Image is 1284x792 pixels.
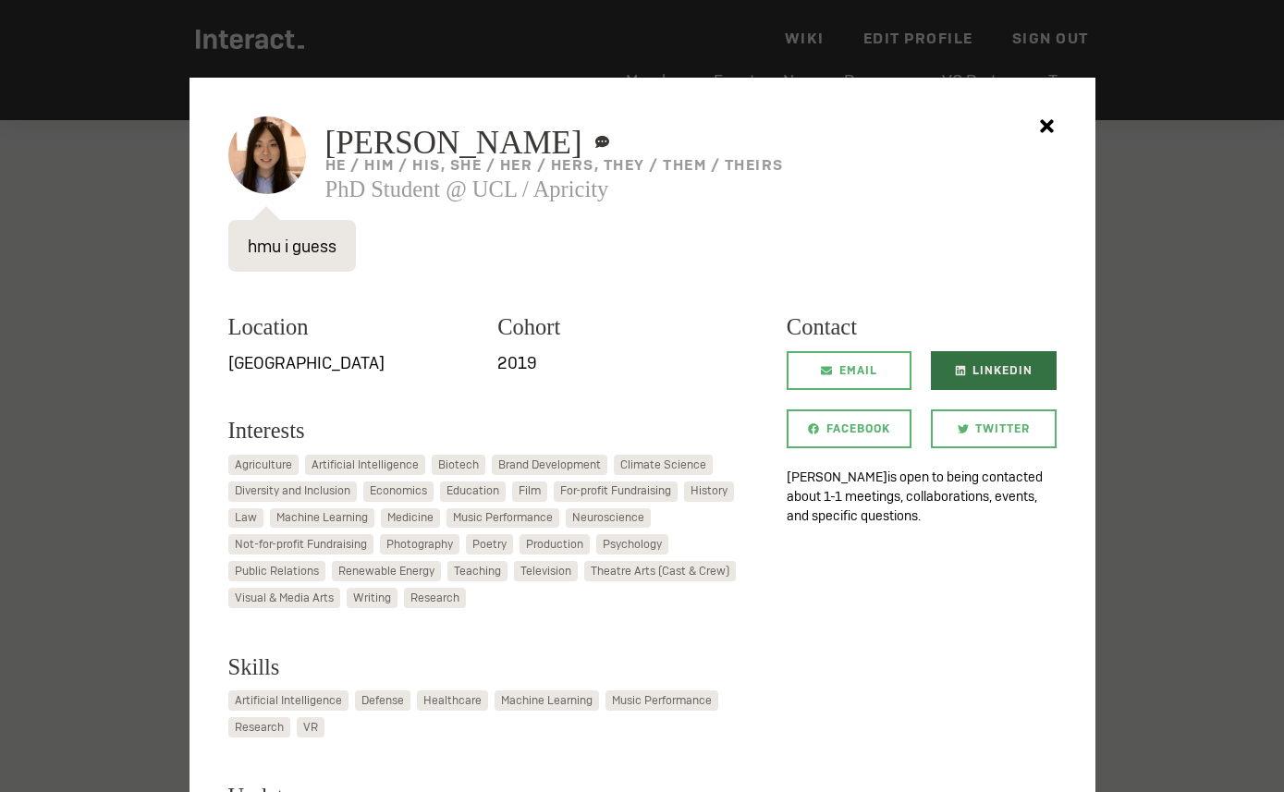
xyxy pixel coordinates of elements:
[303,719,318,736] span: VR
[276,509,368,526] span: Machine Learning
[572,509,644,526] span: Neuroscience
[931,351,1056,390] a: LinkedIn
[454,563,501,579] span: Teaching
[931,409,1056,448] a: Twitter
[228,220,356,272] p: hmu i guess
[370,482,427,499] span: Economics
[498,457,601,473] span: Brand Development
[520,563,571,579] span: Television
[972,351,1033,390] span: LinkedIn
[519,482,541,499] span: Film
[787,468,1057,526] p: [PERSON_NAME] is open to being contacted about 1-1 meetings, collaborations, events, and specific...
[235,509,257,526] span: Law
[235,692,342,709] span: Artificial Intelligence
[235,457,292,473] span: Agriculture
[620,457,706,473] span: Climate Science
[235,482,350,499] span: Diversity and Inclusion
[228,311,479,345] h3: Location
[325,178,1057,201] h3: PhD Student @ UCL / Apricity
[612,692,712,709] span: Music Performance
[235,563,319,579] span: Public Relations
[353,590,391,606] span: Writing
[361,692,404,709] span: Defense
[501,692,593,709] span: Machine Learning
[312,457,419,473] span: Artificial Intelligence
[386,536,453,553] span: Photography
[423,692,482,709] span: Healthcare
[603,536,662,553] span: Psychology
[387,509,434,526] span: Medicine
[235,719,284,736] span: Research
[691,482,728,499] span: History
[826,409,890,448] span: Facebook
[975,409,1030,448] span: Twitter
[438,457,479,473] span: Biotech
[526,536,583,553] span: Production
[472,536,507,553] span: Poetry
[787,409,911,448] a: Facebook
[787,311,1057,345] h3: Contact
[235,590,334,606] span: Visual & Media Arts
[325,127,582,159] span: [PERSON_NAME]
[228,351,479,375] p: [GEOGRAPHIC_DATA]
[446,482,499,499] span: Education
[787,351,911,390] a: Email
[591,563,729,579] span: Theatre Arts (Cast & Crew)
[839,351,877,390] span: Email
[497,351,748,375] p: 2019
[497,311,748,345] h3: Cohort
[560,482,671,499] span: For-profit Fundraising
[453,509,553,526] span: Music Performance
[228,651,767,685] h3: Skills
[325,159,784,172] h5: he / him / his, she / her / hers, they / them / theirs
[235,536,367,553] span: Not-for-profit Fundraising
[338,563,434,579] span: Renewable Energy
[228,414,767,448] h3: Interests
[410,590,459,606] span: Research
